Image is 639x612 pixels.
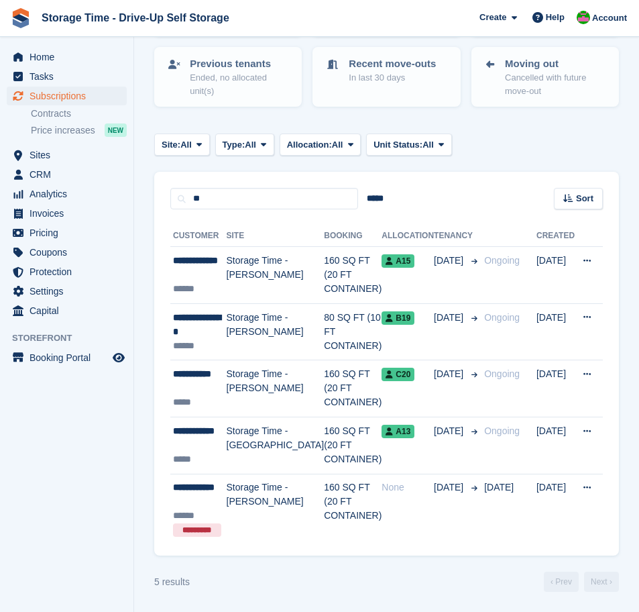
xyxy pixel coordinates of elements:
[30,146,110,164] span: Sites
[280,134,361,156] button: Allocation: All
[382,425,414,438] span: A13
[36,7,235,29] a: Storage Time - Drive-Up Self Storage
[30,301,110,320] span: Capital
[7,48,127,66] a: menu
[7,301,127,320] a: menu
[223,138,245,152] span: Type:
[324,417,382,474] td: 160 SQ FT (20 FT CONTAINER)
[473,48,618,106] a: Moving out Cancelled with future move-out
[484,255,520,266] span: Ongoing
[484,482,514,493] span: [DATE]
[190,56,290,72] p: Previous tenants
[536,474,575,545] td: [DATE]
[11,8,31,28] img: stora-icon-8386f47178a22dfd0bd8f6a31ec36ba5ce8667c1dd55bd0f319d3a0aa187defe.svg
[154,134,210,156] button: Site: All
[227,360,325,417] td: Storage Time - [PERSON_NAME]
[30,223,110,242] span: Pricing
[324,303,382,360] td: 80 SQ FT (10 FT CONTAINER)
[227,225,325,247] th: Site
[505,56,607,72] p: Moving out
[484,312,520,323] span: Ongoing
[536,417,575,474] td: [DATE]
[541,572,622,592] nav: Page
[162,138,180,152] span: Site:
[227,303,325,360] td: Storage Time - [PERSON_NAME]
[30,348,110,367] span: Booking Portal
[536,225,575,247] th: Created
[546,11,565,24] span: Help
[7,243,127,262] a: menu
[170,225,227,247] th: Customer
[30,262,110,281] span: Protection
[382,480,434,495] div: None
[7,67,127,86] a: menu
[105,123,127,137] div: NEW
[190,71,290,97] p: Ended, no allocated unit(s)
[332,138,343,152] span: All
[349,56,436,72] p: Recent move-outs
[505,71,607,97] p: Cancelled with future move-out
[382,225,434,247] th: Allocation
[7,146,127,164] a: menu
[111,350,127,366] a: Preview store
[324,247,382,304] td: 160 SQ FT (20 FT CONTAINER)
[7,223,127,242] a: menu
[180,138,192,152] span: All
[484,425,520,436] span: Ongoing
[576,192,593,205] span: Sort
[12,331,133,345] span: Storefront
[366,134,451,156] button: Unit Status: All
[30,243,110,262] span: Coupons
[324,225,382,247] th: Booking
[7,204,127,223] a: menu
[577,11,590,24] img: Saeed
[287,138,332,152] span: Allocation:
[434,424,466,438] span: [DATE]
[434,367,466,381] span: [DATE]
[434,254,466,268] span: [DATE]
[156,48,300,106] a: Previous tenants Ended, no allocated unit(s)
[227,247,325,304] td: Storage Time - [PERSON_NAME]
[544,572,579,592] a: Previous
[245,138,256,152] span: All
[30,48,110,66] span: Home
[227,474,325,545] td: Storage Time - [PERSON_NAME]
[382,311,414,325] span: B19
[592,11,627,25] span: Account
[7,87,127,105] a: menu
[7,282,127,301] a: menu
[536,360,575,417] td: [DATE]
[536,303,575,360] td: [DATE]
[324,474,382,545] td: 160 SQ FT (20 FT CONTAINER)
[484,368,520,379] span: Ongoing
[30,165,110,184] span: CRM
[154,575,190,589] div: 5 results
[434,225,479,247] th: Tenancy
[584,572,619,592] a: Next
[7,262,127,281] a: menu
[7,348,127,367] a: menu
[324,360,382,417] td: 160 SQ FT (20 FT CONTAINER)
[536,247,575,304] td: [DATE]
[30,282,110,301] span: Settings
[382,254,414,268] span: A15
[382,368,414,381] span: C20
[7,185,127,203] a: menu
[30,87,110,105] span: Subscriptions
[31,124,95,137] span: Price increases
[30,204,110,223] span: Invoices
[349,71,436,85] p: In last 30 days
[227,417,325,474] td: Storage Time - [GEOGRAPHIC_DATA]
[434,311,466,325] span: [DATE]
[373,138,422,152] span: Unit Status:
[434,480,466,495] span: [DATE]
[31,123,127,138] a: Price increases NEW
[30,185,110,203] span: Analytics
[215,134,274,156] button: Type: All
[422,138,434,152] span: All
[30,67,110,86] span: Tasks
[7,165,127,184] a: menu
[31,107,127,120] a: Contracts
[479,11,506,24] span: Create
[314,48,459,93] a: Recent move-outs In last 30 days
